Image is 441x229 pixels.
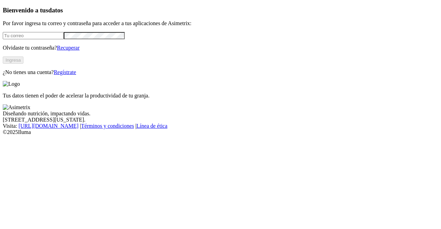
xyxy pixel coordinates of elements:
[54,69,76,75] a: Regístrate
[3,93,438,99] p: Tus datos tienen el poder de acelerar la productividad de tu granja.
[136,123,167,129] a: Línea de ética
[48,7,63,14] span: datos
[3,117,438,123] div: [STREET_ADDRESS][US_STATE].
[3,104,30,111] img: Asimetrix
[3,56,23,64] button: Ingresa
[3,20,438,27] p: Por favor ingresa tu correo y contraseña para acceder a tus aplicaciones de Asimetrix:
[3,111,438,117] div: Diseñando nutrición, impactando vidas.
[3,129,438,135] div: © 2025 Iluma
[19,123,79,129] a: [URL][DOMAIN_NAME]
[3,123,438,129] div: Visita : | |
[3,45,438,51] p: Olvidaste tu contraseña?
[3,32,64,39] input: Tu correo
[57,45,80,51] a: Recuperar
[3,69,438,75] p: ¿No tienes una cuenta?
[81,123,134,129] a: Términos y condiciones
[3,81,20,87] img: Logo
[3,7,438,14] h3: Bienvenido a tus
